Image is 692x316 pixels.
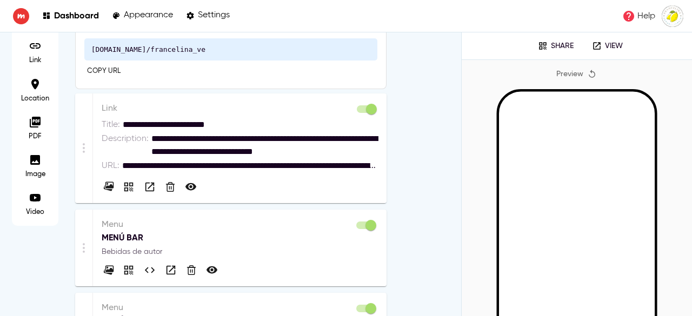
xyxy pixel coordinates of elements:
button: Make Private [204,263,219,278]
p: URL : [102,159,119,172]
a: Appearance [112,9,173,23]
a: View [584,38,630,54]
p: Dashboard [54,10,99,21]
p: Video [19,207,51,217]
p: Share [551,42,574,51]
a: Help [619,6,658,26]
button: Share [530,38,581,54]
p: PDF [19,132,51,142]
p: View [605,42,623,51]
p: Settings [198,10,230,21]
button: Embedded code [142,263,157,278]
button: View [163,263,178,278]
button: Delete Link [163,180,177,194]
button: View [142,179,157,194]
p: Menu [102,301,378,314]
p: Link [102,102,378,115]
button: Make Private [183,179,198,194]
p: Description : [102,132,149,145]
p: Link [19,56,51,65]
p: Help [637,10,655,23]
p: Image [19,170,51,179]
img: images%2FGbfSLp7HEJWbuk3OjRtVOsxXnqv1%2Fuser.png [662,5,683,27]
p: Bebidas de autor [102,246,378,257]
p: Menu [102,218,378,231]
span: Copy URL [87,65,121,78]
p: Location [19,94,51,104]
button: Share [121,263,136,278]
p: MENÚ BAR [102,231,378,244]
pre: [DOMAIN_NAME]/francelina_ve [84,38,377,60]
button: Copy URL [84,63,123,80]
p: Appearance [124,10,173,21]
a: Settings [186,9,230,23]
button: Share [121,179,136,194]
a: Dashboard [42,9,99,23]
p: Title : [102,118,120,131]
button: Delete Menu [184,263,198,277]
